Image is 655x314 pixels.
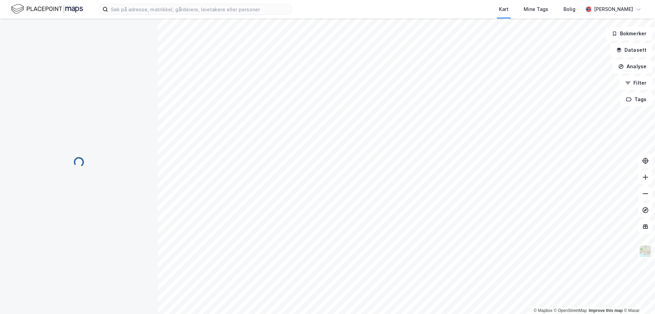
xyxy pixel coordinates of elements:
div: Bolig [563,5,575,13]
input: Søk på adresse, matrikkel, gårdeiere, leietakere eller personer [108,4,291,14]
a: OpenStreetMap [554,308,587,313]
div: Kart [499,5,509,13]
img: Z [639,245,652,258]
div: [PERSON_NAME] [594,5,633,13]
button: Tags [620,93,652,106]
button: Analyse [612,60,652,73]
iframe: Chat Widget [621,281,655,314]
img: logo.f888ab2527a4732fd821a326f86c7f29.svg [11,3,83,15]
button: Datasett [610,43,652,57]
img: spinner.a6d8c91a73a9ac5275cf975e30b51cfb.svg [73,157,84,168]
a: Mapbox [534,308,552,313]
a: Improve this map [589,308,623,313]
button: Bokmerker [606,27,652,40]
div: Mine Tags [524,5,548,13]
button: Filter [619,76,652,90]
